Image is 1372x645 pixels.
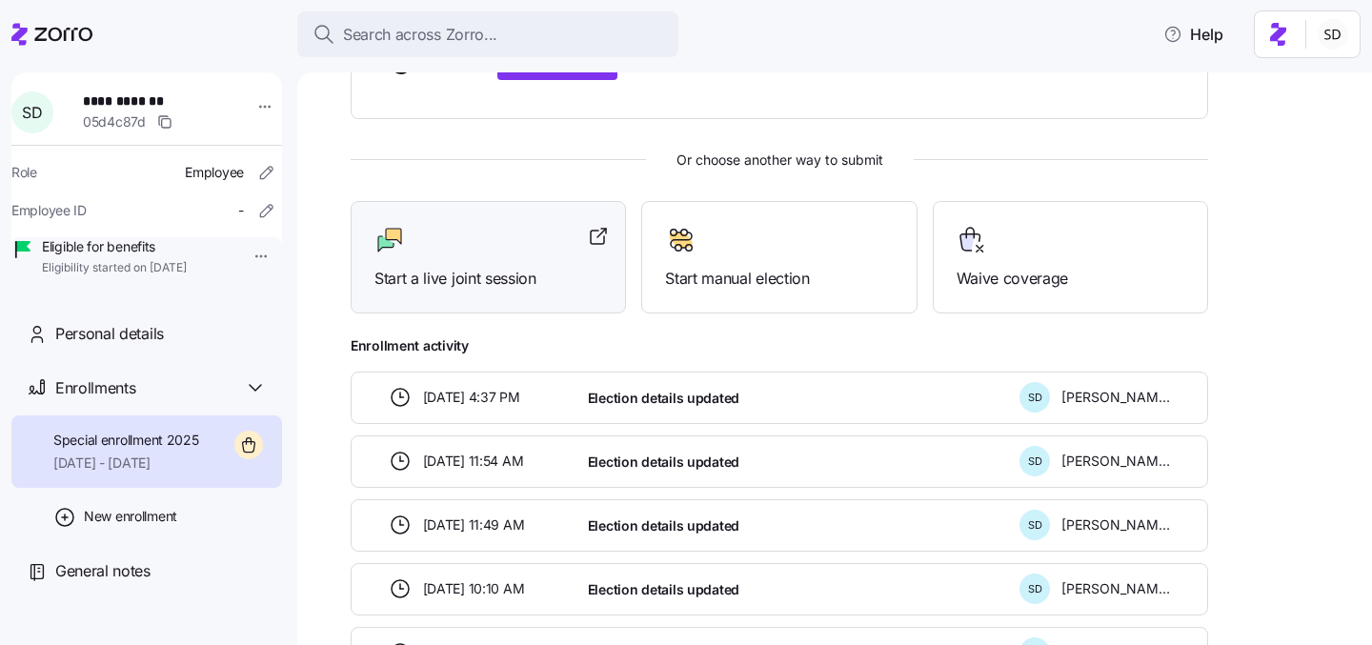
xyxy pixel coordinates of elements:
span: Election details updated [588,453,739,472]
span: S D [1028,456,1042,467]
span: S D [22,105,42,120]
span: Election details updated [588,389,739,408]
span: S D [1028,584,1042,595]
span: [DATE] - [DATE] [53,454,199,473]
span: Start manual election [665,267,893,291]
span: [PERSON_NAME] [1061,579,1170,598]
span: Special enrollment 2025 [53,431,199,450]
span: S D [1028,393,1042,403]
img: 038087f1531ae87852c32fa7be65e69b [1318,19,1348,50]
span: Election details updated [588,516,739,535]
span: Search across Zorro... [343,23,497,47]
span: Role [11,163,37,182]
span: [DATE] 11:49 AM [423,515,525,534]
span: [PERSON_NAME] [1061,452,1170,471]
span: [PERSON_NAME] [1061,515,1170,534]
span: [DATE] 4:37 PM [423,388,520,407]
button: Search across Zorro... [297,11,678,57]
span: Waive coverage [957,267,1184,291]
span: [DATE] 10:10 AM [423,579,525,598]
span: Eligible for benefits [42,237,187,256]
span: Or choose another way to submit [351,150,1208,171]
span: S D [1028,520,1042,531]
span: Personal details [55,322,164,346]
span: General notes [55,559,151,583]
span: Eligibility started on [DATE] [42,260,187,276]
span: Start a live joint session [374,267,602,291]
button: Help [1148,15,1239,53]
span: Enrollment activity [351,336,1208,355]
span: [PERSON_NAME] [1061,388,1170,407]
span: New enrollment [84,507,177,526]
span: Help [1163,23,1223,46]
span: Election details updated [588,580,739,599]
span: Enrollments [55,376,135,400]
span: Employee [185,163,244,182]
span: [DATE] 11:54 AM [423,452,524,471]
span: Employee ID [11,201,87,220]
span: - [238,201,244,220]
span: 05d4c87d [83,112,146,131]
